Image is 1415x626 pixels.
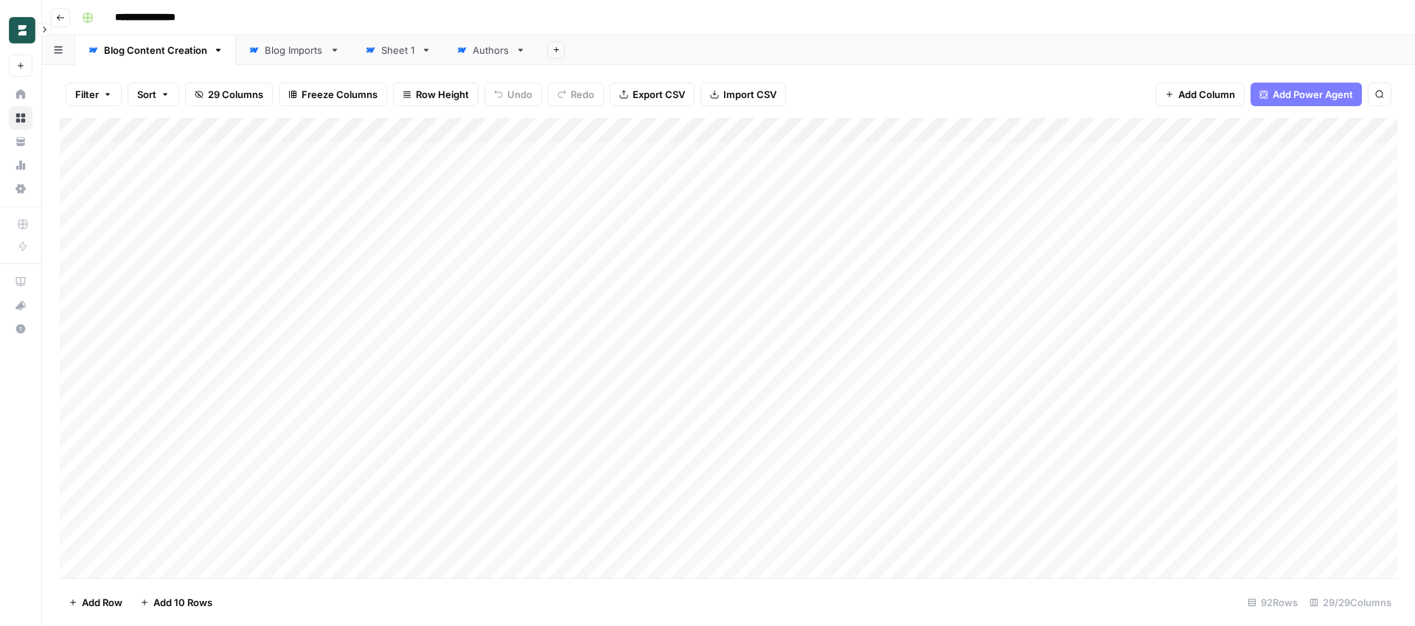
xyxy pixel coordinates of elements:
button: Add Column [1155,83,1245,106]
span: Add Column [1178,87,1235,102]
button: What's new? [9,293,32,317]
span: Redo [571,87,594,102]
div: Authors [473,43,510,58]
button: Row Height [393,83,479,106]
button: Add Power Agent [1251,83,1362,106]
span: Add 10 Rows [153,595,212,610]
a: Home [9,83,32,106]
span: Import CSV [723,87,776,102]
button: Redo [548,83,604,106]
button: Undo [484,83,542,106]
span: Freeze Columns [302,87,378,102]
span: Filter [75,87,99,102]
a: Settings [9,177,32,201]
button: Workspace: Borderless [9,12,32,49]
div: Blog Content Creation [104,43,207,58]
button: Add 10 Rows [131,591,221,614]
img: Borderless Logo [9,17,35,44]
button: Filter [66,83,122,106]
div: Sheet 1 [381,43,415,58]
button: Export CSV [610,83,695,106]
a: Sheet 1 [352,35,444,65]
div: 92 Rows [1242,591,1304,614]
button: Sort [128,83,179,106]
a: Browse [9,106,32,130]
button: Add Row [60,591,131,614]
a: Blog Imports [236,35,352,65]
div: Blog Imports [265,43,324,58]
span: Undo [507,87,532,102]
span: Row Height [416,87,469,102]
span: Export CSV [633,87,685,102]
a: Blog Content Creation [75,35,236,65]
a: AirOps Academy [9,270,32,293]
button: Freeze Columns [279,83,387,106]
span: Add Row [82,595,122,610]
a: Your Data [9,130,32,153]
div: What's new? [10,294,32,316]
span: Add Power Agent [1273,87,1353,102]
span: 29 Columns [208,87,263,102]
a: Usage [9,153,32,177]
button: Import CSV [700,83,786,106]
span: Sort [137,87,156,102]
div: 29/29 Columns [1304,591,1397,614]
a: Authors [444,35,538,65]
button: Help + Support [9,317,32,341]
button: 29 Columns [185,83,273,106]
